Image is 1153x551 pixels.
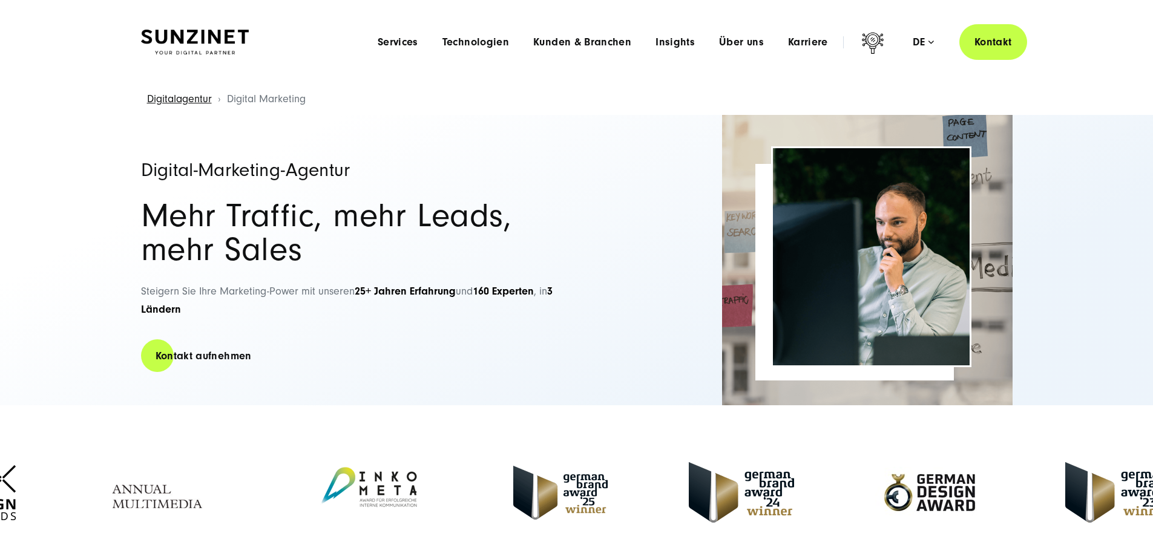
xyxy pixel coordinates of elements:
a: Über uns [719,36,764,48]
a: Kunden & Branchen [533,36,631,48]
img: Full-Service Digitalagentur SUNZINET - Digital Marketing [773,148,970,365]
a: Karriere [788,36,828,48]
a: Insights [655,36,695,48]
a: Digitalagentur [147,93,212,105]
div: de [913,36,934,48]
strong: 25+ Jahren Erfahrung [355,285,456,298]
a: Kontakt aufnehmen [141,339,266,373]
a: Services [378,36,418,48]
strong: 160 Experten [473,285,534,298]
h2: Mehr Traffic, mehr Leads, mehr Sales [141,199,565,267]
img: German-Design-Award [875,448,984,538]
img: Full-Service Digitalagentur SUNZINET - Digital Marketing_2 [722,115,1013,405]
a: Kontakt [959,24,1027,60]
span: Digital Marketing [227,93,306,105]
img: German-Brand-Award - Full Service digital agentur SUNZINET [689,462,794,523]
img: SUNZINET Full Service Digital Agentur [141,30,249,55]
a: Technologien [442,36,509,48]
img: German Brand Award winner 2025 - Full Service Digital Agentur SUNZINET [513,466,608,520]
h1: Digital-Marketing-Agentur [141,160,565,180]
img: Annual Multimedia Awards - Full Service Digitalagentur SUNZINET [97,456,224,529]
span: Steigern Sie Ihre Marketing-Power mit unseren und , in [141,285,553,316]
img: Inkometa Award für interne Kommunikation - Full Service Digitalagentur SUNZINET [305,456,432,529]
